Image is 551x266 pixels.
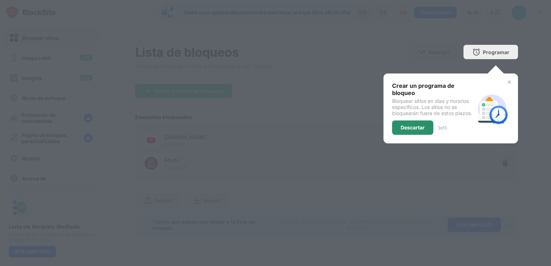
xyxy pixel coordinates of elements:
[392,98,475,116] div: Bloquear sitios en días y horarios específicos. Los sitios no se bloquearán fuera de estos plazos.
[438,125,447,130] div: 3 of 3
[401,125,425,130] div: Descartar
[475,91,509,126] img: schedule.svg
[507,79,512,85] img: x-button.svg
[392,82,475,96] div: Crear un programa de bloqueo
[483,49,509,55] div: Programar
